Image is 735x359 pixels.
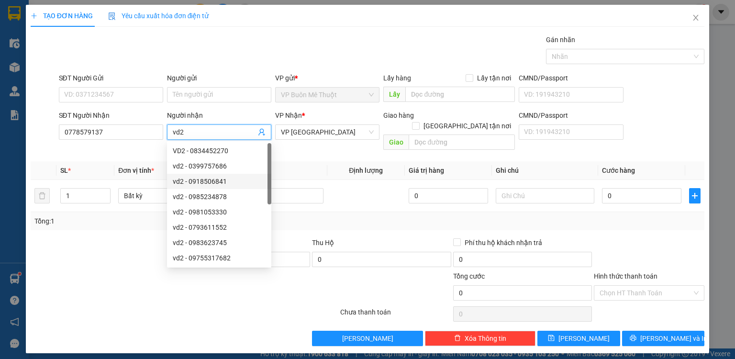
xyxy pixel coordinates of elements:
span: TẠO ĐƠN HÀNG [31,12,93,20]
span: save [548,335,555,342]
span: printer [630,335,636,342]
div: Chưa thanh toán [339,307,452,324]
span: [GEOGRAPHIC_DATA] tận nơi [420,121,515,131]
span: plus [690,192,700,200]
div: vd2 - 0983623745 [167,235,271,250]
span: environment [5,64,11,70]
label: Hình thức thanh toán [594,272,657,280]
span: Thu Hộ [312,239,334,247]
span: VP Sài Gòn [281,125,374,139]
li: VP VP [GEOGRAPHIC_DATA] [66,41,127,72]
input: Dọc đường [405,87,515,102]
li: [PERSON_NAME] [5,5,139,23]
div: vd2 - 0985234878 [173,191,266,202]
input: Dọc đường [409,135,515,150]
div: vd2 - 09755317682 [173,253,266,263]
input: VD: Bàn, Ghế [225,188,323,203]
span: Lấy hàng [383,74,411,82]
button: deleteXóa Thông tin [425,331,535,346]
div: Người gửi [167,73,271,83]
span: delete [454,335,461,342]
span: [PERSON_NAME] [558,333,610,344]
span: VP Buôn Mê Thuột [281,88,374,102]
img: icon [108,12,116,20]
div: vd2 - 0981053330 [167,204,271,220]
span: Giá trị hàng [409,167,444,174]
span: [PERSON_NAME] [342,333,393,344]
div: vd2 - 0983623745 [173,237,266,248]
div: vd2 - 0793611552 [173,222,266,233]
label: Gán nhãn [546,36,575,44]
input: Ghi Chú [496,188,594,203]
span: user-add [258,128,266,136]
div: CMND/Passport [519,110,623,121]
button: delete [34,188,50,203]
div: VD2 - 0834452270 [167,143,271,158]
span: Yêu cầu xuất hóa đơn điện tử [108,12,209,20]
span: [PERSON_NAME] và In [640,333,707,344]
span: VP Nhận [275,112,302,119]
span: Định lượng [349,167,383,174]
div: vd2 - 09755317682 [167,250,271,266]
span: SL [60,167,68,174]
button: plus [689,188,701,203]
div: VP gửi [275,73,379,83]
th: Ghi chú [492,161,598,180]
div: Tổng: 1 [34,216,284,226]
span: Giao hàng [383,112,414,119]
div: vd2 - 0399757686 [167,158,271,174]
div: vd2 - 0918506841 [173,176,266,187]
div: VD2 - 0834452270 [173,146,266,156]
span: Cước hàng [602,167,635,174]
span: Lấy tận nơi [473,73,515,83]
input: 0 [409,188,488,203]
div: vd2 - 0985234878 [167,189,271,204]
span: Phí thu hộ khách nhận trả [461,237,546,248]
div: SĐT Người Nhận [59,110,163,121]
span: Xóa Thông tin [465,333,506,344]
div: vd2 - 0399757686 [173,161,266,171]
div: vd2 - 0981053330 [173,207,266,217]
div: SĐT Người Gửi [59,73,163,83]
button: Close [682,5,709,32]
button: [PERSON_NAME] [312,331,423,346]
div: vd2 - 0793611552 [167,220,271,235]
button: save[PERSON_NAME] [537,331,620,346]
button: printer[PERSON_NAME] và In [622,331,705,346]
span: Tổng cước [453,272,485,280]
span: Giao [383,135,409,150]
span: plus [31,12,37,19]
span: Lấy [383,87,405,102]
div: vd2 - 0918506841 [167,174,271,189]
div: Người nhận [167,110,271,121]
span: close [692,14,700,22]
span: Đơn vị tính [118,167,154,174]
li: VP VP Buôn Mê Thuột [5,41,66,62]
div: CMND/Passport [519,73,623,83]
span: Bất kỳ [124,189,211,203]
